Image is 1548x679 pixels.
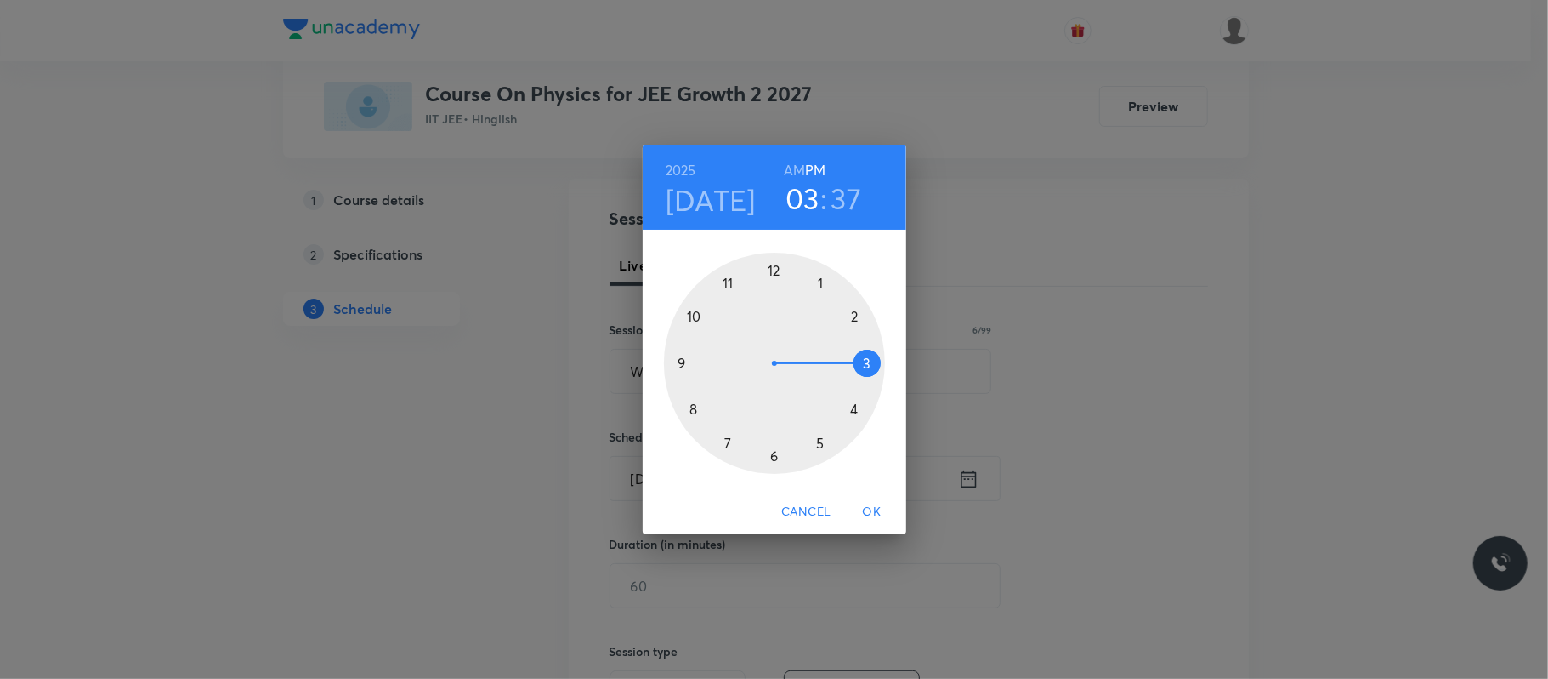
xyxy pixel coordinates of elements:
[785,180,819,216] button: 03
[781,501,831,522] span: Cancel
[774,496,837,528] button: Cancel
[666,158,696,182] button: 2025
[831,180,862,216] button: 37
[820,180,827,216] h3: :
[852,501,893,522] span: OK
[666,182,756,218] button: [DATE]
[805,158,825,182] button: PM
[784,158,805,182] button: AM
[845,496,899,528] button: OK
